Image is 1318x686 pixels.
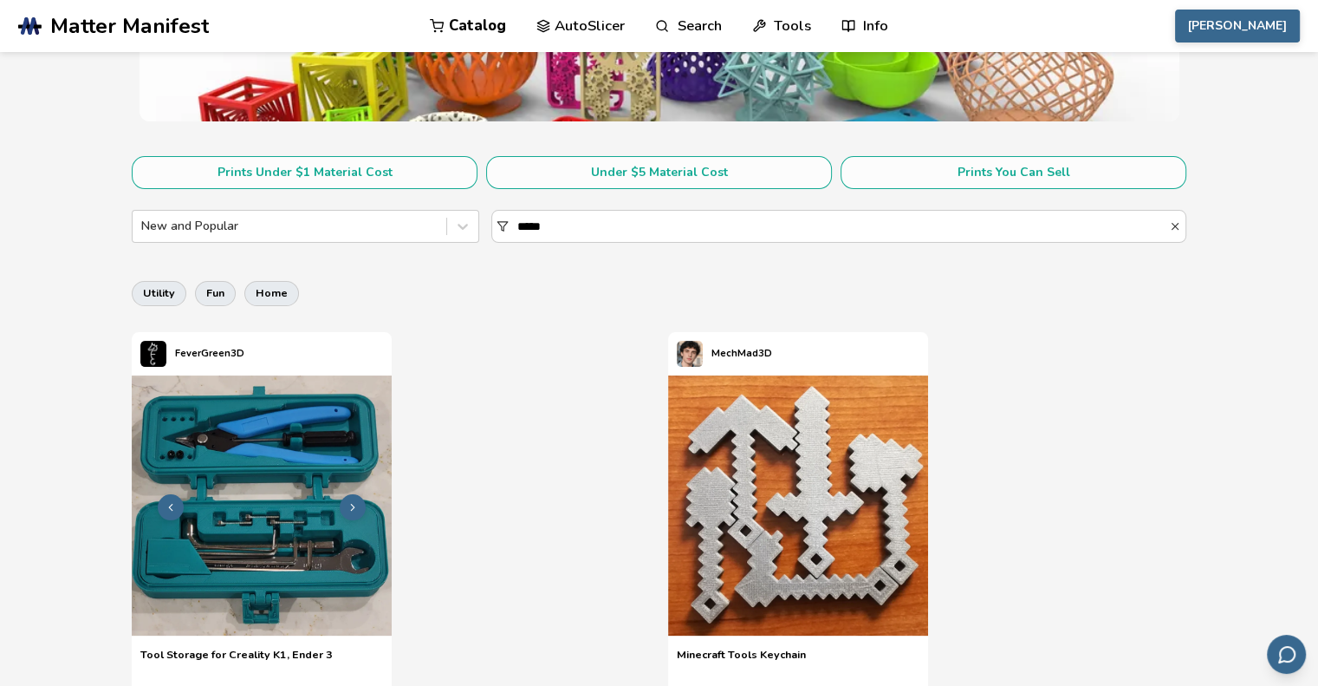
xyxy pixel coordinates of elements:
[677,648,806,674] a: Minecraft Tools Keychain
[677,341,703,367] img: MechMad3D's profile
[486,156,832,189] button: Under $5 Material Cost
[132,156,477,189] button: Prints Under $1 Material Cost
[195,281,236,305] button: fun
[668,332,781,376] a: MechMad3D's profileMechMad3D
[140,648,333,674] a: Tool Storage for Creality K1, Ender 3
[141,219,145,233] input: New and Popular
[711,344,772,363] p: MechMad3D
[132,281,186,305] button: utility
[244,281,299,305] button: home
[1175,10,1300,42] button: [PERSON_NAME]
[50,14,209,38] span: Matter Manifest
[175,344,244,363] p: FeverGreen3D
[132,332,253,376] a: FeverGreen3D's profileFeverGreen3D
[140,341,166,367] img: FeverGreen3D's profile
[841,156,1186,189] button: Prints You Can Sell
[1267,635,1306,674] button: Send feedback via email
